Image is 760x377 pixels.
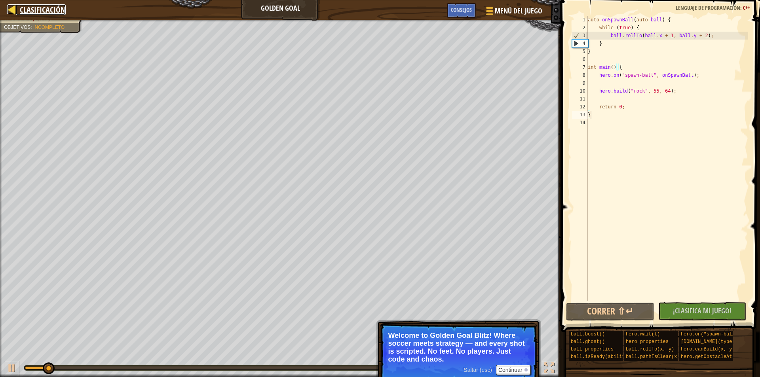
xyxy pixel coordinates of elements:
[495,6,542,16] span: Menú del Juego
[572,79,588,87] div: 9
[676,4,740,11] span: Lenguaje de programación
[572,55,588,63] div: 6
[681,354,749,360] span: hero.getObstacleAt(x, y)
[626,347,674,352] span: ball.rollTo(x, y)
[572,95,588,103] div: 11
[4,361,20,377] button: Ctrl + P: Play
[681,339,752,345] span: [DOMAIN_NAME](type, x, y)
[572,119,588,127] div: 14
[464,367,492,373] span: Saltar (esc)
[480,3,547,22] button: Menú del Juego
[626,354,688,360] span: ball.pathIsClear(x, y)
[572,24,588,32] div: 2
[572,63,588,71] div: 7
[658,302,747,320] button: ¡Clasifica Mi Juego!
[681,347,735,352] span: hero.canBuild(x, y)
[572,32,588,40] div: 3
[571,339,605,345] span: ball.ghost()
[388,332,529,363] p: Welcome to Golden Goal Blitz! Where soccer meets strategy — and every shot is scripted. No feet. ...
[572,87,588,95] div: 10
[572,103,588,111] div: 12
[572,111,588,119] div: 13
[740,4,743,11] span: :
[20,4,66,15] span: Clasificación
[33,25,65,30] span: Incompleto
[572,40,588,47] div: 4
[30,25,33,30] span: :
[572,71,588,79] div: 8
[572,16,588,24] div: 1
[571,332,605,337] span: ball.boost()
[571,347,614,352] span: ball properties
[681,332,749,337] span: hero.on("spawn-ball", f)
[673,306,731,316] span: ¡Clasifica Mi Juego!
[626,339,669,345] span: hero properties
[541,361,557,377] button: Alterna pantalla completa.
[572,47,588,55] div: 5
[566,303,654,321] button: Correr ⇧↵
[743,4,750,11] span: C++
[16,4,66,15] a: Clasificación
[571,354,631,360] span: ball.isReady(ability)
[626,332,660,337] span: hero.wait(t)
[4,25,30,30] span: Objetivos
[496,365,531,375] button: Continuar
[451,6,472,13] span: Consejos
